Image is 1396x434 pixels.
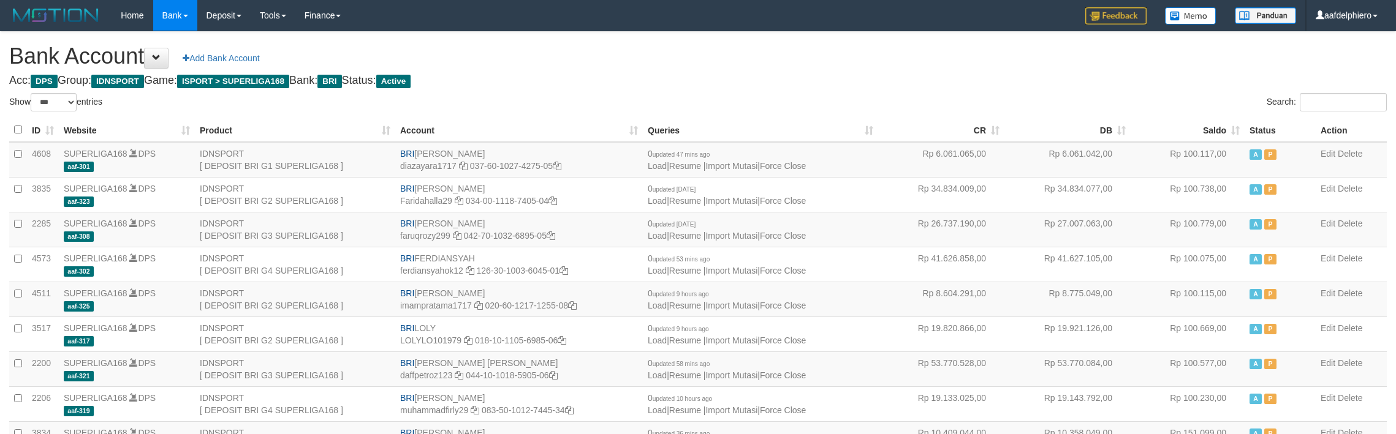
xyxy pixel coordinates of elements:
[1250,289,1262,299] span: Active
[548,196,557,206] a: Copy 034001118740504 to clipboard
[648,335,667,345] a: Load
[669,301,701,310] a: Resume
[27,282,59,316] td: 4511
[464,335,472,345] a: Copy LOLYLO101979 to clipboard
[376,75,411,88] span: Active
[648,323,709,333] span: 0
[705,405,757,415] a: Import Mutasi
[1004,212,1131,247] td: Rp 27.007.063,00
[195,386,395,421] td: IDNSPORT [ DEPOSIT BRI G4 SUPERLIGA168 ]
[760,301,806,310] a: Force Close
[669,196,701,206] a: Resume
[1264,324,1277,334] span: Paused
[669,161,701,171] a: Resume
[1250,184,1262,195] span: Active
[27,316,59,351] td: 3517
[400,184,414,193] span: BRI
[64,219,127,228] a: SUPERLIGA168
[400,231,450,241] a: faruqrozy299
[64,196,94,207] span: aaf-323
[1131,247,1245,282] td: Rp 100.075,00
[878,316,1004,351] td: Rp 19.820.866,00
[648,219,696,228] span: 0
[648,358,806,380] span: | | |
[878,386,1004,421] td: Rp 19.133.025,00
[705,231,757,241] a: Import Mutasi
[1250,324,1262,334] span: Active
[648,231,667,241] a: Load
[64,358,127,368] a: SUPERLIGA168
[27,351,59,386] td: 2200
[1004,177,1131,212] td: Rp 34.834.077,00
[27,177,59,212] td: 3835
[1131,316,1245,351] td: Rp 100.669,00
[648,149,806,171] span: | | |
[1321,323,1335,333] a: Edit
[1338,358,1362,368] a: Delete
[1321,149,1335,159] a: Edit
[1300,93,1387,111] input: Search:
[59,351,195,386] td: DPS
[705,370,757,380] a: Import Mutasi
[1165,7,1216,24] img: Button%20Memo.svg
[177,75,289,88] span: ISPORT > SUPERLIGA168
[59,118,195,142] th: Website: activate to sort column ascending
[1131,118,1245,142] th: Saldo: activate to sort column ascending
[547,231,555,241] a: Copy 042701032689505 to clipboard
[64,301,94,312] span: aaf-325
[59,247,195,282] td: DPS
[643,118,878,142] th: Queries: activate to sort column ascending
[400,370,452,380] a: daffpetroz123
[648,196,667,206] a: Load
[878,212,1004,247] td: Rp 26.737.190,00
[1264,219,1277,230] span: Paused
[648,288,709,298] span: 0
[648,288,806,310] span: | | |
[878,142,1004,178] td: Rp 6.061.065,00
[195,118,395,142] th: Product: activate to sort column ascending
[395,118,643,142] th: Account: activate to sort column ascending
[648,253,806,275] span: | | |
[1004,351,1131,386] td: Rp 53.770.084,00
[653,256,710,263] span: updated 53 mins ago
[648,184,806,206] span: | | |
[1250,149,1262,160] span: Active
[474,301,483,310] a: Copy imampratama1717 to clipboard
[669,266,701,275] a: Resume
[1338,253,1362,263] a: Delete
[64,184,127,193] a: SUPERLIGA168
[395,247,643,282] td: FERDIANSYAH 126-30-1003-6045-01
[1131,386,1245,421] td: Rp 100.230,00
[648,393,712,403] span: 0
[648,405,667,415] a: Load
[553,161,561,171] a: Copy 037601027427505 to clipboard
[669,405,701,415] a: Resume
[64,149,127,159] a: SUPERLIGA168
[27,142,59,178] td: 4608
[400,393,414,403] span: BRI
[1250,219,1262,230] span: Active
[195,282,395,316] td: IDNSPORT [ DEPOSIT BRI G2 SUPERLIGA168 ]
[9,6,102,24] img: MOTION_logo.png
[648,161,667,171] a: Load
[64,288,127,298] a: SUPERLIGA168
[400,253,414,263] span: BRI
[1338,323,1362,333] a: Delete
[59,386,195,421] td: DPS
[9,93,102,111] label: Show entries
[400,266,463,275] a: ferdiansyahok12
[59,282,195,316] td: DPS
[400,358,414,368] span: BRI
[1004,118,1131,142] th: DB: activate to sort column ascending
[59,316,195,351] td: DPS
[1316,118,1387,142] th: Action
[1321,358,1335,368] a: Edit
[1131,282,1245,316] td: Rp 100.115,00
[400,405,468,415] a: muhammadfirly29
[1245,118,1316,142] th: Status
[1338,219,1362,228] a: Delete
[31,75,58,88] span: DPS
[705,196,757,206] a: Import Mutasi
[669,335,701,345] a: Resume
[64,323,127,333] a: SUPERLIGA168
